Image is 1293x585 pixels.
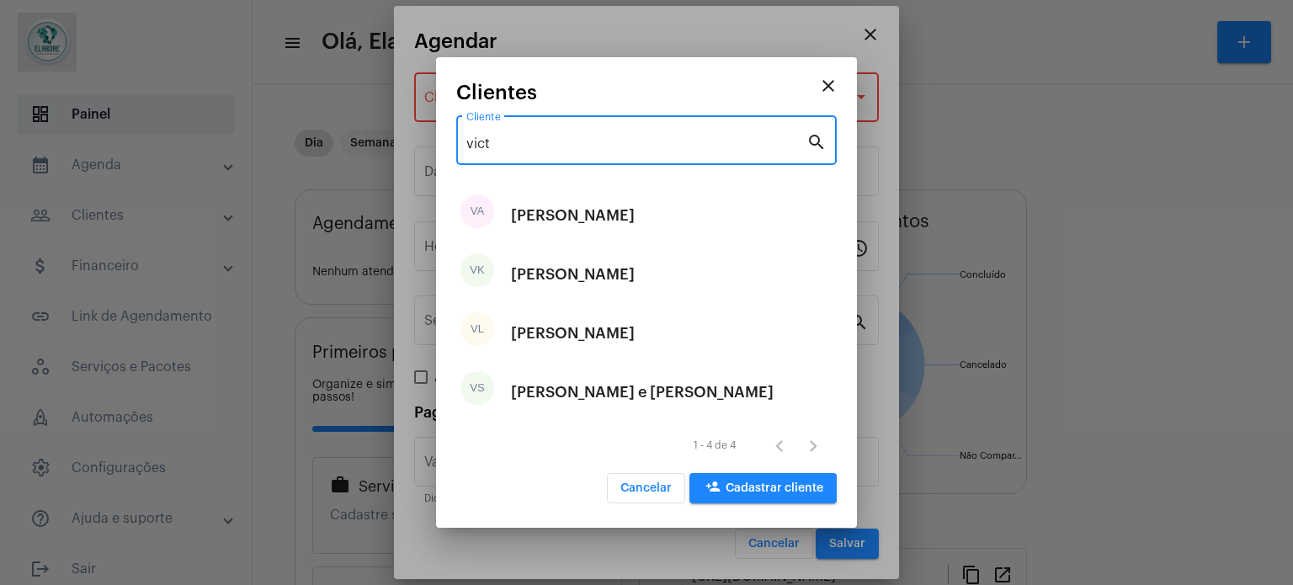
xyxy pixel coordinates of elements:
mat-icon: close [818,76,838,96]
div: [PERSON_NAME] e [PERSON_NAME] [511,367,774,417]
input: Pesquisar cliente [466,136,806,152]
div: 1 - 4 de 4 [694,440,736,451]
span: Cadastrar cliente [703,482,823,494]
div: [PERSON_NAME] [511,190,635,241]
div: [PERSON_NAME] [511,249,635,300]
div: VA [460,194,494,228]
mat-icon: person_add [703,479,723,499]
mat-icon: search [806,131,827,152]
span: Clientes [456,82,537,104]
div: VS [460,371,494,405]
div: [PERSON_NAME] [511,308,635,359]
div: VL [460,312,494,346]
button: Próxima página [796,428,830,462]
div: VK [460,253,494,287]
button: Cadastrar cliente [689,473,837,503]
span: Cancelar [620,482,672,494]
button: Cancelar [607,473,685,503]
button: Página anterior [763,428,796,462]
